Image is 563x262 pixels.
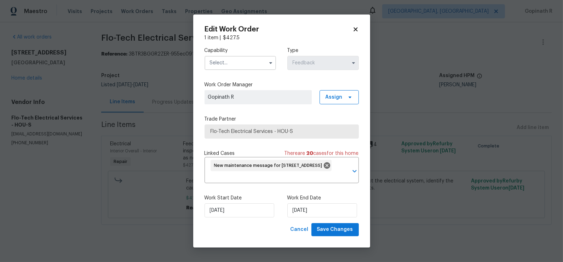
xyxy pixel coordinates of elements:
[285,150,359,157] span: There are case s for this home
[307,151,314,156] span: 20
[223,35,240,40] span: $ 427.5
[205,47,276,54] label: Capability
[287,56,359,70] input: Select...
[208,94,308,101] span: Gopinath R
[288,223,311,236] button: Cancel
[317,225,353,234] span: Save Changes
[266,59,275,67] button: Show options
[211,160,332,171] div: New maintenance message for [STREET_ADDRESS]
[205,194,276,202] label: Work Start Date
[291,225,309,234] span: Cancel
[205,116,359,123] label: Trade Partner
[211,128,353,135] span: Flo-Tech Electrical Services - HOU-S
[311,223,359,236] button: Save Changes
[287,203,357,217] input: M/D/YYYY
[205,150,235,157] span: Linked Cases
[349,59,358,67] button: Show options
[205,34,359,41] div: 1 item |
[350,166,360,176] button: Open
[214,163,325,169] span: New maintenance message for [STREET_ADDRESS]
[205,56,276,70] input: Select...
[326,94,343,101] span: Assign
[205,203,274,217] input: M/D/YYYY
[205,26,352,33] h2: Edit Work Order
[287,194,359,202] label: Work End Date
[287,47,359,54] label: Type
[205,81,359,88] label: Work Order Manager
